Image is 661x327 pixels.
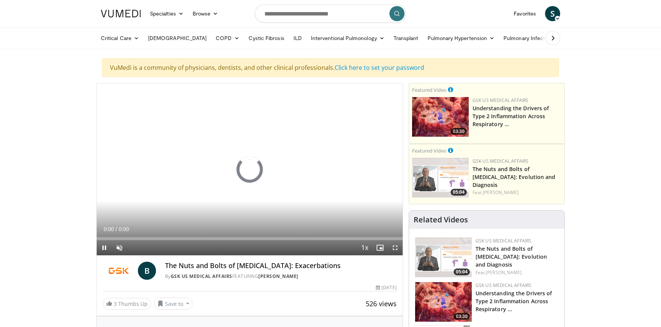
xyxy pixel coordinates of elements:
a: GSK US Medical Affairs [171,273,232,279]
button: Save to [154,298,193,310]
input: Search topics, interventions [255,5,406,23]
h4: Related Videos [414,215,468,224]
span: 03:30 [454,313,470,320]
a: 03:30 [412,97,469,137]
a: ILD [289,31,306,46]
a: Understanding the Drivers of Type 2 Inflammation Across Respiratory … [476,290,552,313]
button: Playback Rate [357,240,372,255]
img: GSK US Medical Affairs [103,262,135,280]
div: Feat. [473,189,561,196]
a: Understanding the Drivers of Type 2 Inflammation Across Respiratory … [473,105,549,128]
a: Transplant [389,31,423,46]
button: Enable picture-in-picture mode [372,240,388,255]
a: [PERSON_NAME] [486,269,522,276]
small: Featured Video [412,147,446,154]
button: Unmute [112,240,127,255]
a: [DEMOGRAPHIC_DATA] [144,31,211,46]
button: Pause [97,240,112,255]
span: 05:04 [454,268,470,275]
a: The Nuts and Bolts of [MEDICAL_DATA]: Evolution and Diagnosis [473,165,556,188]
a: S [545,6,560,21]
a: 05:04 [415,238,472,277]
img: c2a2685b-ef94-4fc2-90e1-739654430920.png.150x105_q85_crop-smart_upscale.png [412,97,469,137]
a: GSK US Medical Affairs [476,238,532,244]
div: [DATE] [376,284,396,291]
div: By FEATURING [165,273,397,280]
span: 3 [114,300,117,307]
span: / [116,226,117,232]
a: Favorites [509,6,541,21]
div: Progress Bar [97,237,403,240]
a: 05:04 [412,158,469,197]
a: B [138,262,156,280]
span: 03:30 [451,128,467,135]
a: [PERSON_NAME] [258,273,298,279]
a: 3 Thumbs Up [103,298,151,310]
a: Pulmonary Infection [499,31,564,46]
a: Critical Care [96,31,144,46]
img: ee063798-7fd0-40de-9666-e00bc66c7c22.png.150x105_q85_crop-smart_upscale.png [415,238,472,277]
img: ee063798-7fd0-40de-9666-e00bc66c7c22.png.150x105_q85_crop-smart_upscale.png [412,158,469,197]
a: Interventional Pulmonology [306,31,389,46]
a: The Nuts and Bolts of [MEDICAL_DATA]: Evolution and Diagnosis [476,245,547,268]
a: GSK US Medical Affairs [473,158,529,164]
a: Specialties [145,6,188,21]
a: Cystic Fibrosis [244,31,289,46]
img: VuMedi Logo [101,10,141,17]
span: 0:00 [119,226,129,232]
div: Feat. [476,269,558,276]
button: Fullscreen [388,240,403,255]
img: c2a2685b-ef94-4fc2-90e1-739654430920.png.150x105_q85_crop-smart_upscale.png [415,282,472,322]
span: 0:00 [103,226,114,232]
span: 526 views [366,299,397,308]
span: 05:04 [451,189,467,196]
a: COPD [211,31,244,46]
div: VuMedi is a community of physicians, dentists, and other clinical professionals. [102,58,559,77]
small: Featured Video [412,86,446,93]
a: GSK US Medical Affairs [476,282,532,288]
video-js: Video Player [97,83,403,256]
a: [PERSON_NAME] [483,189,519,196]
a: 03:30 [415,282,472,322]
a: Pulmonary Hypertension [423,31,499,46]
h4: The Nuts and Bolts of [MEDICAL_DATA]: Exacerbations [165,262,397,270]
a: GSK US Medical Affairs [473,97,529,103]
a: Browse [188,6,223,21]
a: Click here to set your password [335,63,424,72]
